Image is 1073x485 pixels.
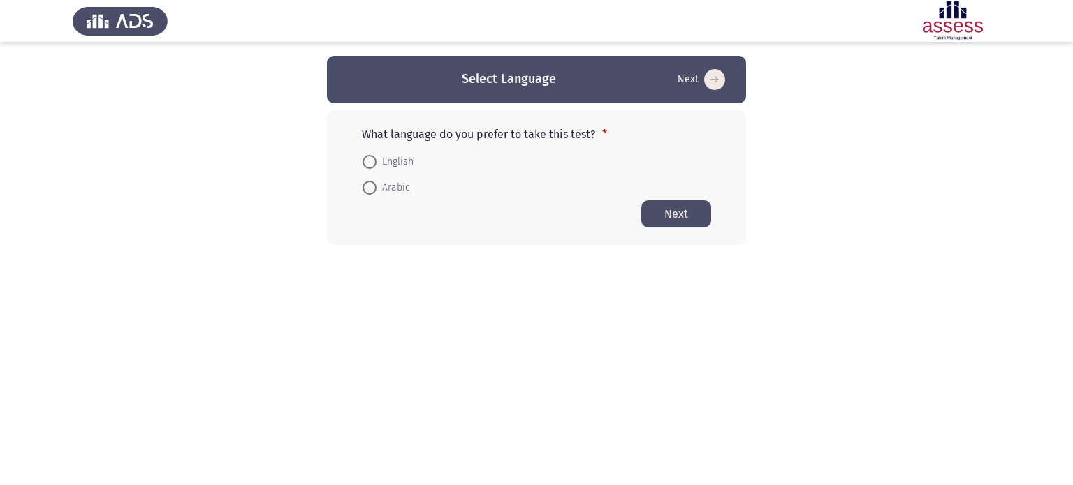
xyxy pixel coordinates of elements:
[673,68,729,91] button: Start assessment
[462,70,556,88] h3: Select Language
[377,179,410,196] span: Arabic
[905,1,1000,40] img: Assessment logo of Emotional Intelligence Assessment
[641,200,711,227] button: Start assessment
[362,128,711,141] p: What language do you prefer to take this test?
[377,154,414,170] span: English
[73,1,168,40] img: Assess Talent Management logo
